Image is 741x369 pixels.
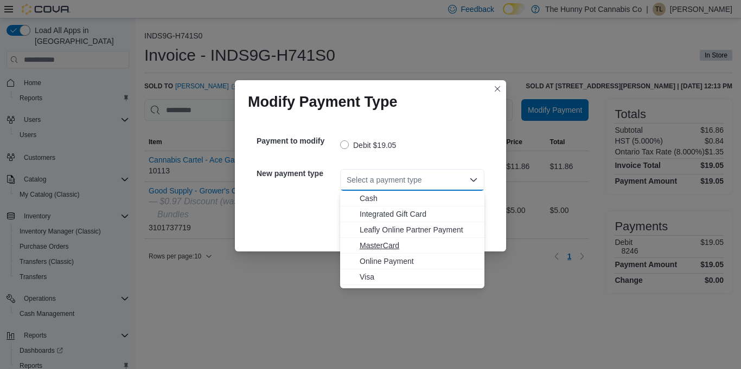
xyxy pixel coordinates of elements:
[257,163,338,184] h5: New payment type
[340,191,484,285] div: Choose from the following options
[248,93,398,111] h1: Modify Payment Type
[340,269,484,285] button: Visa
[340,222,484,238] button: Leafly Online Partner Payment
[469,176,478,184] button: Close list of options
[491,82,504,95] button: Closes this modal window
[340,238,484,254] button: MasterCard
[360,193,478,204] span: Cash
[340,206,484,222] button: Integrated Gift Card
[257,130,338,152] h5: Payment to modify
[360,224,478,235] span: Leafly Online Partner Payment
[360,271,478,282] span: Visa
[360,240,478,251] span: MasterCard
[347,173,348,186] input: Accessible screen reader label
[340,254,484,269] button: Online Payment
[340,191,484,206] button: Cash
[360,256,478,267] span: Online Payment
[360,209,478,219] span: Integrated Gift Card
[340,139,396,152] label: Debit $19.05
